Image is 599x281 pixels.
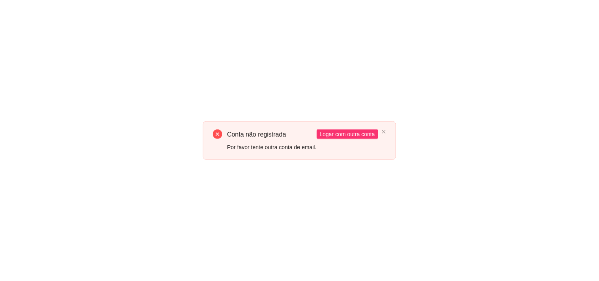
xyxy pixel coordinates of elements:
[381,129,386,134] span: close
[381,129,386,135] button: close
[227,143,316,152] div: Por favor tente outra conta de email.
[227,129,316,139] div: Conta não registrada
[320,130,375,139] span: Logar com outra conta
[317,129,378,139] button: Logar com outra conta
[213,129,222,139] span: close-circle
